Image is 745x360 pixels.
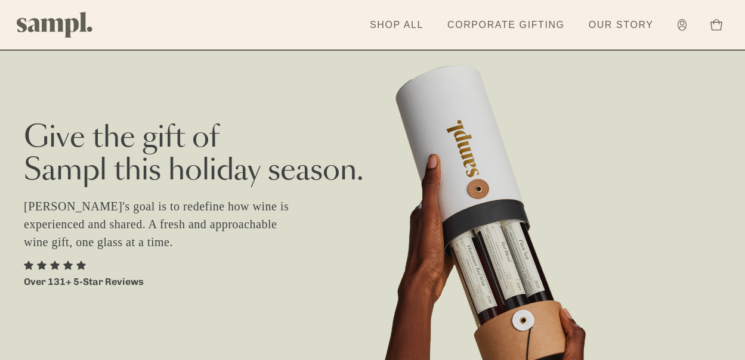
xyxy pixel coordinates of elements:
h2: Give the gift of Sampl this holiday season. [24,122,721,188]
a: Shop All [364,12,429,38]
a: Corporate Gifting [441,12,571,38]
a: Our Story [583,12,660,38]
img: Sampl logo [17,12,93,38]
p: Over 131+ 5-Star Reviews [24,275,144,289]
p: [PERSON_NAME]'s goal is to redefine how wine is experienced and shared. A fresh and approachable ... [24,197,304,251]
